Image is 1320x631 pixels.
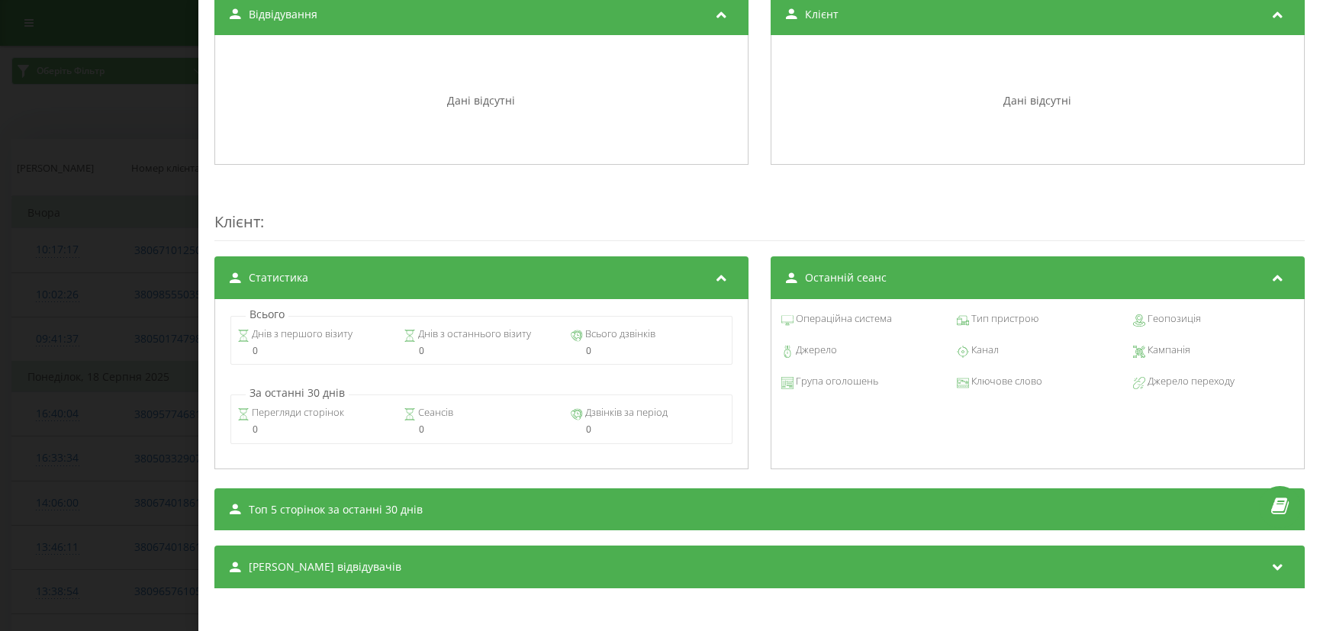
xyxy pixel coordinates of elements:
[246,307,288,322] p: Всього
[969,343,999,358] span: Канал
[416,327,531,342] span: Днів з останнього візиту
[404,346,559,356] div: 0
[804,7,838,22] span: Клієнт
[793,311,891,327] span: Операційна система
[582,405,667,420] span: Дзвінків за період
[570,346,725,356] div: 0
[1145,374,1235,389] span: Джерело переходу
[1145,311,1201,327] span: Геопозиція
[223,43,740,157] div: Дані відсутні
[249,502,423,517] span: Топ 5 сторінок за останні 30 днів
[237,346,391,356] div: 0
[249,7,317,22] span: Відвідування
[214,211,260,232] span: Клієнт
[237,424,391,435] div: 0
[249,327,352,342] span: Днів з першого візиту
[249,559,401,575] span: [PERSON_NAME] відвідувачів
[249,270,308,285] span: Статистика
[214,181,1305,241] div: :
[246,385,349,401] p: За останні 30 днів
[582,327,655,342] span: Всього дзвінків
[778,43,1296,157] div: Дані відсутні
[416,405,453,420] span: Сеансів
[249,405,343,420] span: Перегляди сторінок
[969,374,1042,389] span: Ключове слово
[969,311,1038,327] span: Тип пристрою
[793,343,836,358] span: Джерело
[1145,343,1190,358] span: Кампанія
[404,424,559,435] div: 0
[570,424,725,435] div: 0
[804,270,886,285] span: Останній сеанс
[793,374,877,389] span: Група оголошень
